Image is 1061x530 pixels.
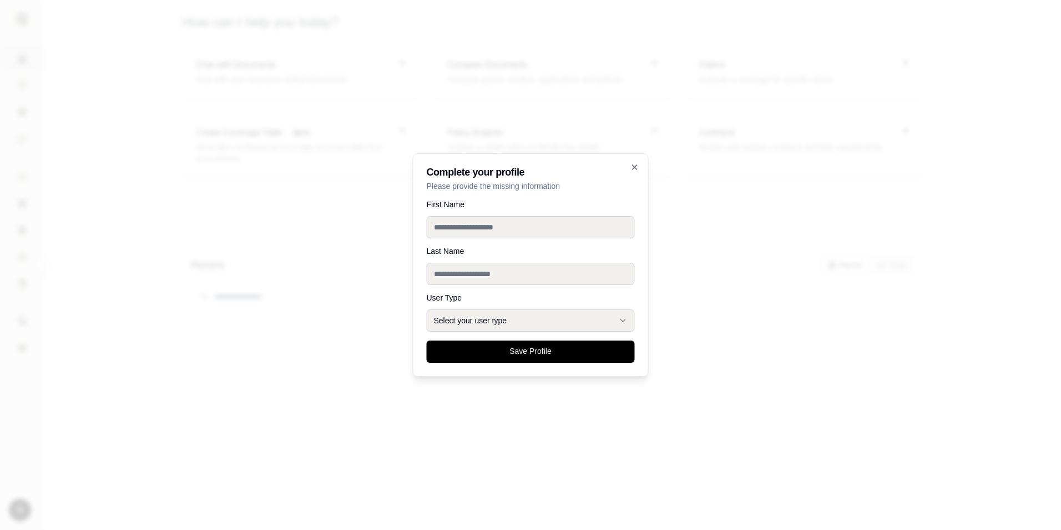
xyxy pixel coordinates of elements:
label: User Type [427,294,635,302]
p: Please provide the missing information [427,181,635,192]
label: First Name [427,201,635,208]
h2: Complete your profile [427,167,635,177]
label: Last Name [427,247,635,255]
button: Save Profile [427,341,635,363]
